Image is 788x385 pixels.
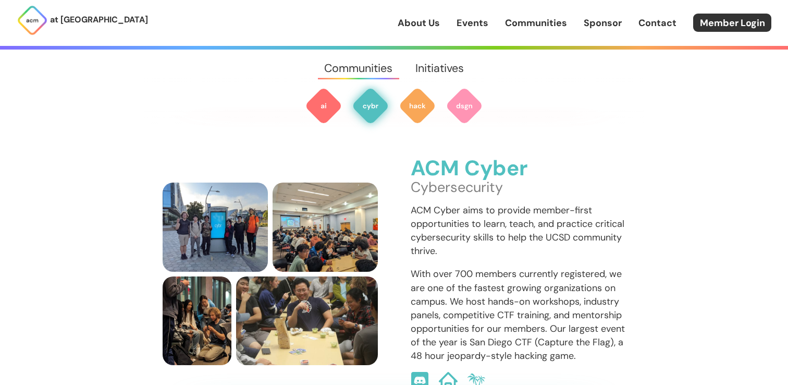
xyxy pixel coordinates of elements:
a: Communities [313,50,404,87]
h3: ACM Cyber [411,157,626,181]
img: ACM Cyber president Nick helps members pick a lock [163,276,231,366]
img: members picking locks at Lockpicking 102 [273,183,378,272]
a: Events [457,16,488,30]
img: ACM AI [305,87,342,125]
img: ACM Design [446,87,483,125]
img: ACM Cyber Board stands in front of a UCSD kiosk set to display "Cyber" [163,183,268,272]
p: at [GEOGRAPHIC_DATA] [50,13,148,27]
a: at [GEOGRAPHIC_DATA] [17,5,148,36]
a: Member Login [693,14,771,32]
img: ACM Hack [399,87,436,125]
img: ACM Logo [17,5,48,36]
p: ACM Cyber aims to provide member-first opportunities to learn, teach, and practice critical cyber... [411,203,626,258]
img: Cyber Members Playing Board Games [236,276,378,366]
a: Communities [505,16,567,30]
a: Sponsor [584,16,622,30]
p: Cybersecurity [411,181,626,194]
img: ACM Cyber [352,87,389,125]
a: About Us [398,16,440,30]
a: Initiatives [404,50,475,87]
p: With over 700 members currently registered, we are one of the fastest growing organizations on ca... [411,267,626,363]
a: Contact [638,16,676,30]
